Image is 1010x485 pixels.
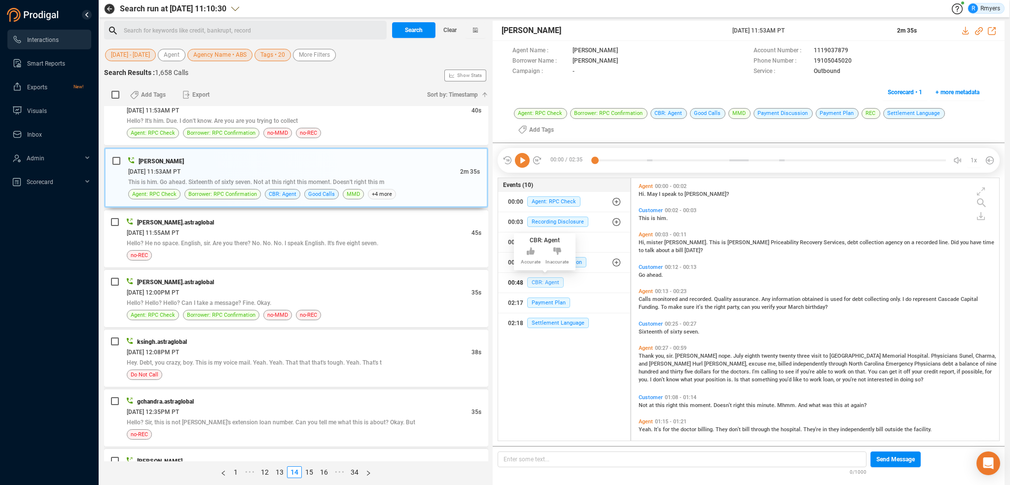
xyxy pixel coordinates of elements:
[864,361,886,367] span: Carolina
[27,131,42,138] span: Inbox
[131,251,148,260] span: no-REC
[124,87,172,103] button: Add Tags
[187,310,255,320] span: Borrower: RPC Confirmation
[714,296,733,302] span: Quality
[793,376,803,383] span: like
[904,239,911,246] span: on
[127,419,415,426] span: Hello? Sir, this is not [PERSON_NAME]'s extension loan number. Can you tell me what this is about...
[647,272,663,278] span: ahead.
[779,376,793,383] span: you'd
[752,304,761,310] span: you
[902,296,905,302] span: I
[471,107,481,114] span: 40s
[829,361,849,367] span: through
[649,402,655,409] span: at
[905,296,913,302] span: do
[879,369,889,375] span: can
[675,353,719,359] span: [PERSON_NAME]
[761,369,779,375] span: calling
[471,349,481,356] span: 38s
[727,376,734,383] span: is.
[269,189,296,199] span: CBR: Agent
[785,369,795,375] span: see
[830,296,844,302] span: used
[7,53,91,73] li: Smart Reports
[662,191,678,197] span: speak
[512,122,560,138] button: Add Tags
[740,376,752,383] span: that
[924,369,939,375] span: credit
[177,87,216,103] button: Export
[127,299,271,306] span: Hello? Hello? Hello? Can I take a message? Fine. Okay.
[771,239,800,246] span: Priceability
[836,376,842,383] span: or
[713,369,721,375] span: for
[833,402,844,409] span: this
[639,247,645,254] span: to
[137,338,187,345] span: ksingh.astraglobal
[27,179,53,186] span: Scorecard
[727,239,771,246] span: [PERSON_NAME]
[681,376,694,383] span: what
[158,49,185,61] button: Agent
[882,84,928,100] button: Scorecard • 1
[980,361,986,367] span: of
[498,232,630,252] button: 00:15Mini Miranda
[860,239,885,246] span: collection
[800,239,824,246] span: Recovery
[12,124,83,144] a: Inbox
[664,239,709,246] span: [PERSON_NAME].
[810,376,823,383] span: work
[882,353,907,359] span: Memorial
[427,87,478,103] span: Sort by: Timestamp
[498,212,630,232] button: 00:03Recording Disclosure
[823,376,836,383] span: loan,
[443,22,457,38] span: Clear
[842,376,858,383] span: you're
[471,229,481,236] span: 45s
[300,310,317,320] span: no-REC
[127,229,179,236] span: [DATE] 11:55AM PT
[131,370,158,379] span: Do Not Call
[527,237,569,247] span: Mini Miranda
[260,49,285,61] span: Tags • 20
[27,108,47,114] span: Visuals
[886,361,914,367] span: Emergency
[714,402,733,409] span: Doesn't
[828,369,834,375] span: to
[746,402,757,409] span: this
[803,376,810,383] span: to
[749,361,768,367] span: excuse
[649,361,692,367] span: [PERSON_NAME]
[666,402,679,409] span: right
[508,255,523,270] div: 00:42
[527,217,588,227] span: Recording Disclosure
[733,353,745,359] span: July
[639,426,654,433] span: Yeah.
[761,296,772,302] span: Any
[104,210,488,267] div: [PERSON_NAME].astraglobal[DATE] 11:55AM PT45sHello? He no space. English, sir. Are you there? No....
[128,179,384,186] span: This is him. Go ahead. Sixteenth of sixty seven. Not at this right this moment. Doesn't right this m
[508,214,523,230] div: 00:03
[670,329,684,335] span: sixty
[733,402,746,409] span: right
[694,376,706,383] span: your
[127,359,382,366] span: Hey. Debt, you crazy, boy. This is my voice mail. Yeah. Yeah. That that that's tough. Yeah. That's t
[368,189,396,199] span: +4 more
[907,353,931,359] span: Hospital.
[639,369,660,375] span: hundred
[679,296,689,302] span: and
[684,329,699,335] span: seven.
[421,87,488,103] button: Sort by: Timestamp
[73,77,83,97] span: New!
[847,239,860,246] span: debt
[689,296,714,302] span: recorded.
[959,361,980,367] span: balance
[844,296,852,302] span: for
[104,389,488,447] div: gchandra.astraglobal[DATE] 12:35PM PT35sHello? Sir, this is not [PERSON_NAME]'s extension loan nu...
[694,369,713,375] span: dollars
[824,239,847,246] span: Services,
[957,369,962,375] span: if
[139,158,184,165] span: [PERSON_NAME]
[741,304,752,310] span: can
